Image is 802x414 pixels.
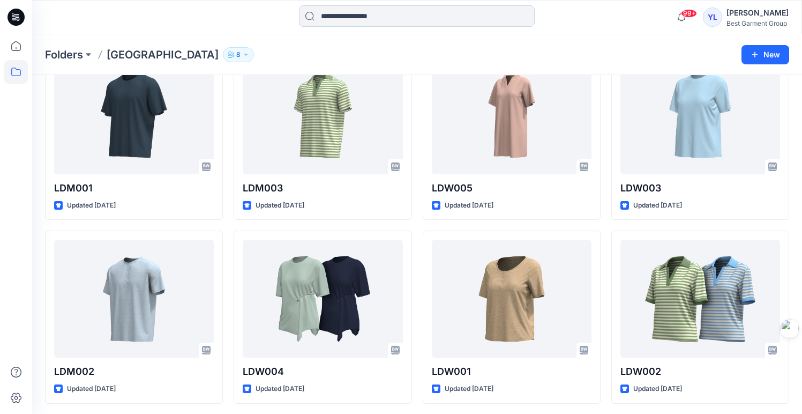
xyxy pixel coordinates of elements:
p: Updated [DATE] [256,200,304,211]
p: LDM003 [243,181,402,196]
a: LDM001 [54,56,214,174]
p: Updated [DATE] [633,383,682,395]
button: New [741,45,789,64]
p: Updated [DATE] [633,200,682,211]
p: Updated [DATE] [445,200,493,211]
button: 8 [223,47,254,62]
div: Best Garment Group [726,19,789,27]
a: LDM003 [243,56,402,174]
p: LDM001 [54,181,214,196]
a: LDW002 [620,240,780,358]
p: Updated [DATE] [67,200,116,211]
p: Updated [DATE] [445,383,493,395]
p: Updated [DATE] [256,383,304,395]
p: 8 [236,49,241,61]
span: 99+ [681,9,697,18]
p: LDW003 [620,181,780,196]
p: LDM002 [54,364,214,379]
a: LDW003 [620,56,780,174]
p: Updated [DATE] [67,383,116,395]
div: YL [703,8,722,27]
a: Folders [45,47,83,62]
a: LDM002 [54,240,214,358]
p: [GEOGRAPHIC_DATA] [107,47,219,62]
p: LDW001 [432,364,591,379]
a: LDW005 [432,56,591,174]
p: LDW005 [432,181,591,196]
p: LDW002 [620,364,780,379]
a: LDW004 [243,240,402,358]
p: LDW004 [243,364,402,379]
a: LDW001 [432,240,591,358]
div: [PERSON_NAME] [726,6,789,19]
